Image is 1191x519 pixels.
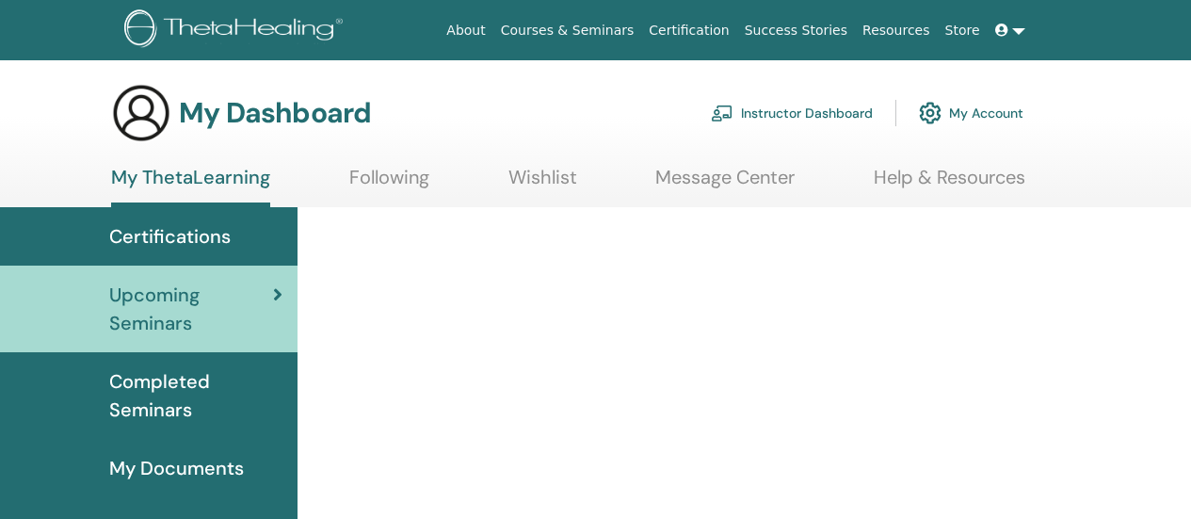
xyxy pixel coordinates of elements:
span: Upcoming Seminars [109,281,273,337]
span: Certifications [109,222,231,251]
a: Instructor Dashboard [711,92,873,134]
a: Success Stories [737,13,855,48]
a: My ThetaLearning [111,166,270,207]
a: About [439,13,492,48]
a: Courses & Seminars [493,13,642,48]
img: logo.png [124,9,349,52]
a: My Account [919,92,1023,134]
a: Certification [641,13,736,48]
img: chalkboard-teacher.svg [711,105,733,122]
a: Resources [855,13,938,48]
img: generic-user-icon.jpg [111,83,171,143]
span: My Documents [109,454,244,482]
a: Wishlist [508,166,577,203]
a: Message Center [655,166,795,203]
a: Help & Resources [874,166,1025,203]
h3: My Dashboard [179,96,371,130]
a: Store [938,13,988,48]
a: Following [349,166,429,203]
span: Completed Seminars [109,367,282,424]
img: cog.svg [919,97,942,129]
